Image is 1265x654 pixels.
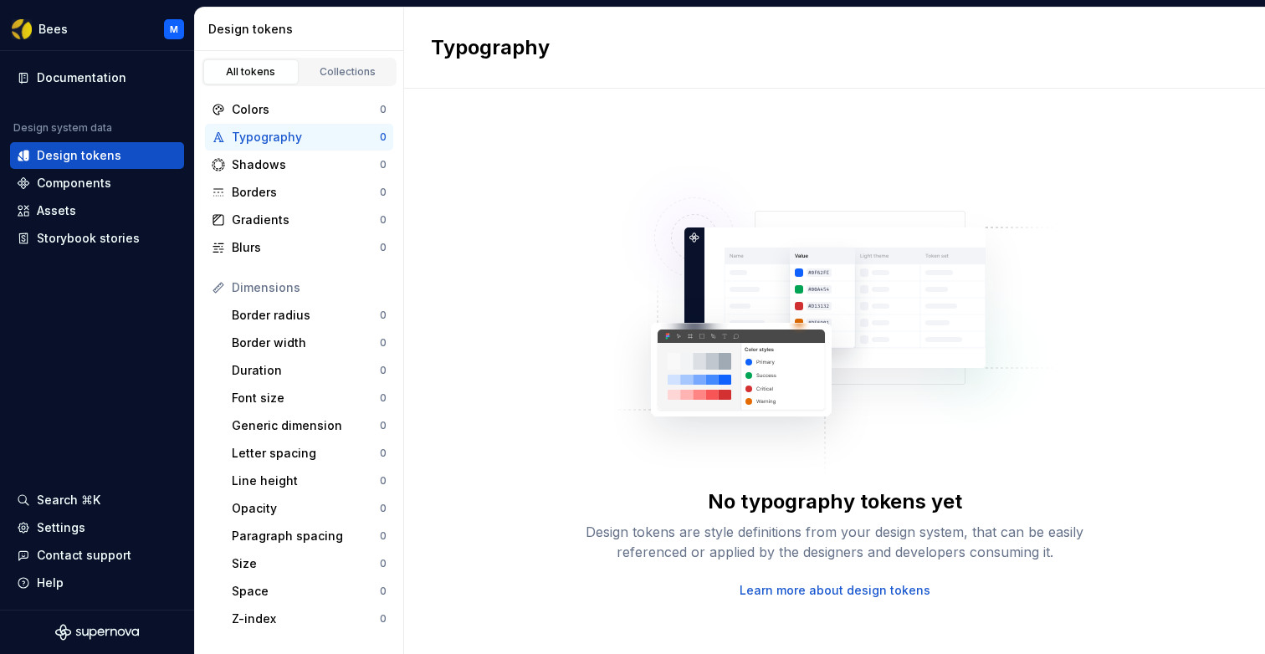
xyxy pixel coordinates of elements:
[205,96,393,123] a: Colors0
[232,390,380,406] div: Font size
[380,474,387,488] div: 0
[225,605,393,632] a: Z-index0
[225,357,393,384] a: Duration0
[232,101,380,118] div: Colors
[380,186,387,199] div: 0
[232,417,380,434] div: Generic dimension
[37,230,140,247] div: Storybook stories
[205,207,393,233] a: Gradients0
[37,492,100,508] div: Search ⌘K
[380,130,387,144] div: 0
[225,412,393,439] a: Generic dimension0
[37,175,111,192] div: Components
[37,69,126,86] div: Documentation
[232,555,380,572] div: Size
[3,11,191,47] button: BeesM
[740,582,930,599] a: Learn more about design tokens
[567,522,1103,562] div: Design tokens are style definitions from your design system, that can be easily referenced or app...
[232,184,380,201] div: Borders
[10,225,184,252] a: Storybook stories
[225,440,393,467] a: Letter spacing0
[232,500,380,517] div: Opacity
[205,151,393,178] a: Shadows0
[380,585,387,598] div: 0
[232,212,380,228] div: Gradients
[225,523,393,549] a: Paragraph spacing0
[208,21,397,38] div: Design tokens
[232,611,380,627] div: Z-index
[380,309,387,322] div: 0
[306,65,390,79] div: Collections
[380,158,387,171] div: 0
[10,170,184,197] a: Components
[232,279,387,296] div: Dimensions
[205,234,393,261] a: Blurs0
[380,502,387,515] div: 0
[10,514,184,541] a: Settings
[380,364,387,377] div: 0
[37,547,131,564] div: Contact support
[209,65,293,79] div: All tokens
[225,302,393,329] a: Border radius0
[205,179,393,206] a: Borders0
[380,557,387,570] div: 0
[225,385,393,411] a: Font size0
[380,612,387,626] div: 0
[232,129,380,146] div: Typography
[380,213,387,227] div: 0
[10,197,184,224] a: Assets
[10,487,184,513] button: Search ⌘K
[380,419,387,432] div: 0
[10,142,184,169] a: Design tokens
[37,202,76,219] div: Assets
[37,519,85,536] div: Settings
[225,578,393,605] a: Space0
[225,330,393,356] a: Border width0
[431,34,550,61] h2: Typography
[232,473,380,489] div: Line height
[55,624,139,641] svg: Supernova Logo
[10,570,184,596] button: Help
[232,362,380,379] div: Duration
[380,103,387,116] div: 0
[37,575,64,591] div: Help
[380,529,387,543] div: 0
[232,445,380,462] div: Letter spacing
[232,528,380,544] div: Paragraph spacing
[232,335,380,351] div: Border width
[232,156,380,173] div: Shadows
[232,239,380,256] div: Blurs
[12,19,32,39] img: a56d5fbf-f8ab-4a39-9705-6fc7187585ab.png
[13,121,112,135] div: Design system data
[708,488,962,515] div: No typography tokens yet
[170,23,178,36] div: M
[205,124,393,151] a: Typography0
[232,583,380,600] div: Space
[10,64,184,91] a: Documentation
[380,241,387,254] div: 0
[380,391,387,405] div: 0
[380,447,387,460] div: 0
[225,495,393,522] a: Opacity0
[232,307,380,324] div: Border radius
[380,336,387,350] div: 0
[37,147,121,164] div: Design tokens
[10,542,184,569] button: Contact support
[225,468,393,494] a: Line height0
[38,21,68,38] div: Bees
[225,550,393,577] a: Size0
